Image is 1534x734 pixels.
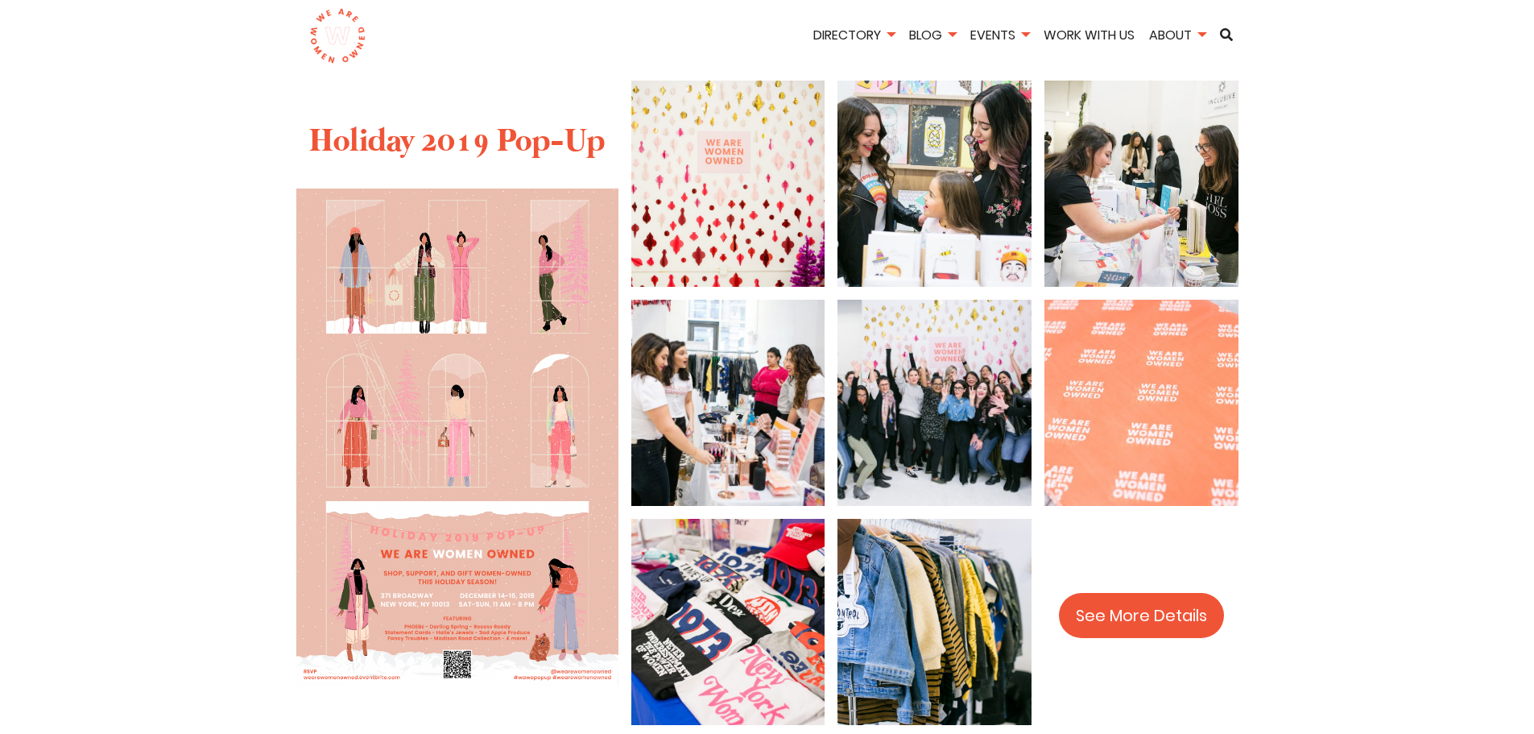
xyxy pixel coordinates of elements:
[808,25,900,48] li: Directory
[309,8,366,64] img: logo
[965,25,1035,48] li: Events
[1143,26,1211,44] a: About
[808,26,900,44] a: Directory
[1214,28,1238,41] a: Search
[1143,25,1211,48] li: About
[1059,593,1224,638] a: See More Details
[309,121,605,163] a: Holiday 2019 Pop-Up
[965,26,1035,44] a: Events
[903,25,961,48] li: Blog
[903,26,961,44] a: Blog
[1038,26,1140,44] a: Work With Us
